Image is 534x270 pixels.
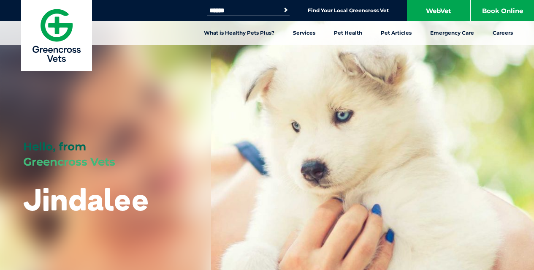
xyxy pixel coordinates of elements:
[282,6,290,14] button: Search
[284,21,325,45] a: Services
[23,155,115,169] span: Greencross Vets
[195,21,284,45] a: What is Healthy Pets Plus?
[371,21,421,45] a: Pet Articles
[23,140,86,153] span: Hello, from
[483,21,522,45] a: Careers
[325,21,371,45] a: Pet Health
[23,183,149,216] h1: Jindalee
[421,21,483,45] a: Emergency Care
[308,7,389,14] a: Find Your Local Greencross Vet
